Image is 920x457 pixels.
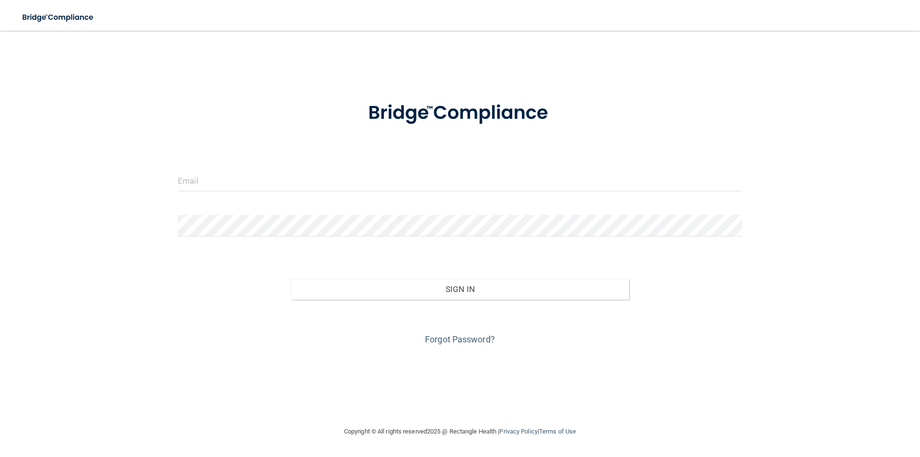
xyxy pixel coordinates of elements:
[14,8,103,27] img: bridge_compliance_login_screen.278c3ca4.svg
[425,334,495,344] a: Forgot Password?
[539,428,576,435] a: Terms of Use
[178,170,742,191] input: Email
[348,88,572,138] img: bridge_compliance_login_screen.278c3ca4.svg
[285,416,635,447] div: Copyright © All rights reserved 2025 @ Rectangle Health | |
[291,279,630,300] button: Sign In
[499,428,537,435] a: Privacy Policy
